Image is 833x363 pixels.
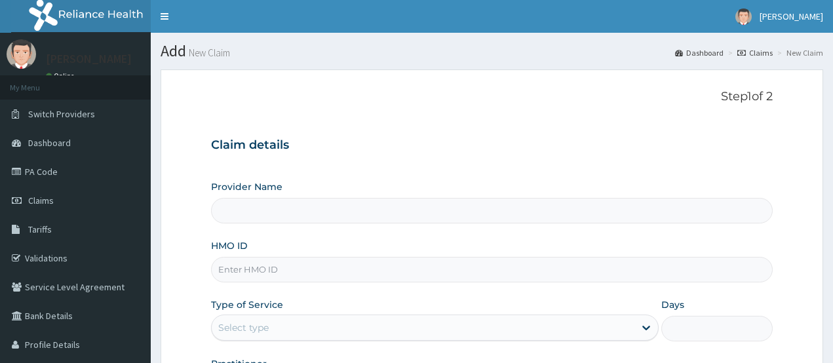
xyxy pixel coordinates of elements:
[46,71,77,81] a: Online
[211,138,773,153] h3: Claim details
[161,43,823,60] h1: Add
[46,53,132,65] p: [PERSON_NAME]
[661,298,684,311] label: Days
[675,47,724,58] a: Dashboard
[760,10,823,22] span: [PERSON_NAME]
[28,223,52,235] span: Tariffs
[186,48,230,58] small: New Claim
[28,108,95,120] span: Switch Providers
[7,39,36,69] img: User Image
[211,180,282,193] label: Provider Name
[211,298,283,311] label: Type of Service
[211,257,773,282] input: Enter HMO ID
[211,239,248,252] label: HMO ID
[737,47,773,58] a: Claims
[211,90,773,104] p: Step 1 of 2
[218,321,269,334] div: Select type
[28,137,71,149] span: Dashboard
[28,195,54,206] span: Claims
[774,47,823,58] li: New Claim
[735,9,752,25] img: User Image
